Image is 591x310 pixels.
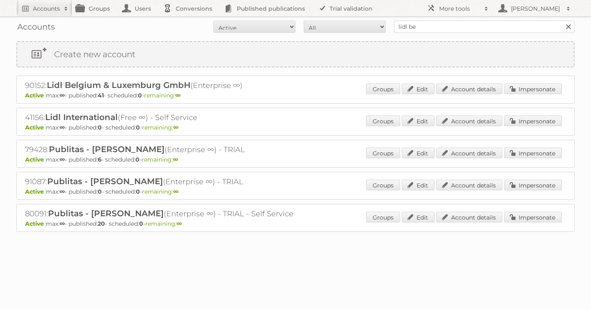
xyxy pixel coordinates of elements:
strong: 0 [138,92,142,99]
strong: ∞ [173,124,179,131]
h2: Accounts [33,5,60,13]
p: max: - published: - scheduled: - [25,188,566,195]
strong: 0 [136,124,140,131]
span: remaining: [144,92,181,99]
span: Publitas - [PERSON_NAME] [49,144,165,154]
span: remaining: [142,188,179,195]
a: Impersonate [504,148,562,158]
strong: ∞ [60,124,65,131]
a: Create new account [17,42,574,67]
strong: ∞ [60,156,65,163]
a: Edit [402,180,435,190]
a: Groups [366,212,400,222]
strong: ∞ [173,156,178,163]
a: Account details [436,212,502,222]
strong: 6 [98,156,101,163]
strong: 41 [98,92,104,99]
a: Edit [402,116,435,126]
a: Groups [366,148,400,158]
a: Impersonate [504,116,562,126]
span: remaining: [142,124,179,131]
strong: ∞ [60,92,65,99]
h2: [PERSON_NAME] [509,5,562,13]
a: Groups [366,116,400,126]
a: Impersonate [504,180,562,190]
strong: 0 [98,188,102,195]
strong: 20 [98,220,105,227]
span: Active [25,124,46,131]
h2: More tools [439,5,480,13]
span: Publitas - [PERSON_NAME] [48,208,164,218]
span: Lidl Belgium & Luxemburg GmbH [47,80,190,90]
a: Impersonate [504,212,562,222]
span: Active [25,188,46,195]
a: Edit [402,148,435,158]
a: Edit [402,212,435,222]
span: Publitas - [PERSON_NAME] [47,176,163,186]
span: remaining: [145,220,182,227]
span: Active [25,220,46,227]
a: Account details [436,83,502,94]
p: max: - published: - scheduled: - [25,156,566,163]
h2: 90152: (Enterprise ∞) [25,80,312,91]
strong: ∞ [176,220,182,227]
a: Account details [436,180,502,190]
span: Lidl International [45,112,118,122]
h2: 79428: (Enterprise ∞) - TRIAL [25,144,312,155]
a: Groups [366,83,400,94]
h2: 41156: (Free ∞) - Self Service [25,112,312,123]
span: Active [25,92,46,99]
strong: 0 [139,220,143,227]
strong: 0 [136,188,140,195]
p: max: - published: - scheduled: - [25,124,566,131]
a: Account details [436,116,502,126]
a: Edit [402,83,435,94]
strong: ∞ [175,92,181,99]
span: remaining: [142,156,178,163]
strong: ∞ [173,188,179,195]
h2: 91087: (Enterprise ∞) - TRIAL [25,176,312,187]
a: Groups [366,180,400,190]
h2: 80091: (Enterprise ∞) - TRIAL - Self Service [25,208,312,219]
strong: ∞ [60,188,65,195]
strong: 0 [135,156,140,163]
p: max: - published: - scheduled: - [25,92,566,99]
p: max: - published: - scheduled: - [25,220,566,227]
a: Account details [436,148,502,158]
strong: ∞ [60,220,65,227]
span: Active [25,156,46,163]
strong: 0 [98,124,102,131]
a: Impersonate [504,83,562,94]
